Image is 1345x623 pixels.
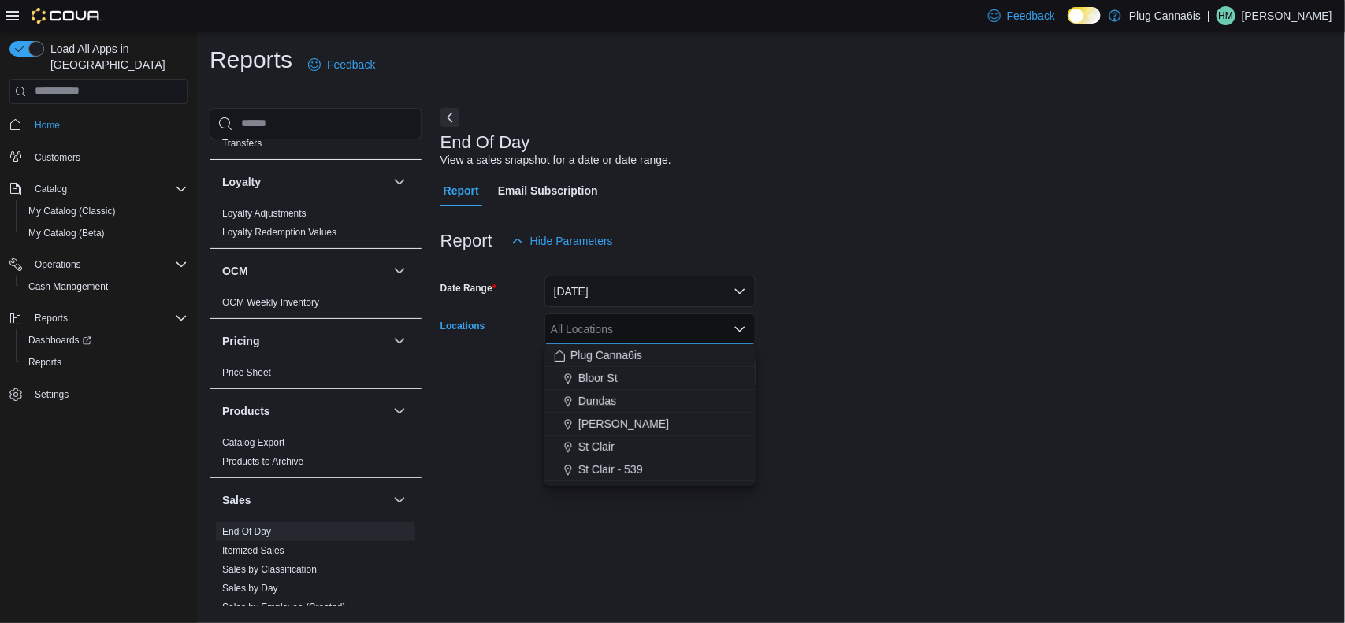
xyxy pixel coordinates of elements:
[16,276,194,298] button: Cash Management
[327,57,375,72] span: Feedback
[505,225,619,257] button: Hide Parameters
[28,255,87,274] button: Operations
[222,333,387,349] button: Pricing
[578,439,615,454] span: St Clair
[222,583,278,594] a: Sales by Day
[570,347,642,363] span: Plug Canna6is
[210,293,422,318] div: OCM
[544,344,756,481] div: Choose from the following options
[28,227,105,239] span: My Catalog (Beta)
[16,329,194,351] a: Dashboards
[222,601,346,614] span: Sales by Employee (Created)
[222,582,278,595] span: Sales by Day
[222,492,251,508] h3: Sales
[3,254,194,276] button: Operations
[222,174,387,190] button: Loyalty
[16,200,194,222] button: My Catalog (Classic)
[302,49,381,80] a: Feedback
[3,146,194,169] button: Customers
[28,255,188,274] span: Operations
[222,602,346,613] a: Sales by Employee (Created)
[222,563,317,576] span: Sales by Classification
[440,232,492,250] h3: Report
[222,437,284,448] a: Catalog Export
[22,353,188,372] span: Reports
[28,205,116,217] span: My Catalog (Classic)
[440,282,496,295] label: Date Range
[32,8,102,24] img: Cova
[544,390,756,413] button: Dundas
[390,261,409,280] button: OCM
[9,107,188,447] nav: Complex example
[222,545,284,556] a: Itemized Sales
[734,323,746,336] button: Close list of options
[222,138,262,149] a: Transfers
[35,183,67,195] span: Catalog
[440,320,485,332] label: Locations
[544,276,756,307] button: [DATE]
[222,455,303,468] span: Products to Archive
[28,148,87,167] a: Customers
[498,175,598,206] span: Email Subscription
[28,384,188,404] span: Settings
[35,388,69,401] span: Settings
[28,147,188,167] span: Customers
[222,296,319,309] span: OCM Weekly Inventory
[222,174,261,190] h3: Loyalty
[3,307,194,329] button: Reports
[222,366,271,379] span: Price Sheet
[210,363,422,388] div: Pricing
[22,331,188,350] span: Dashboards
[222,403,387,419] button: Products
[1219,6,1234,25] span: HM
[440,108,459,127] button: Next
[390,172,409,191] button: Loyalty
[28,385,75,404] a: Settings
[3,178,194,200] button: Catalog
[390,491,409,510] button: Sales
[16,222,194,244] button: My Catalog (Beta)
[28,180,73,198] button: Catalog
[1068,7,1101,24] input: Dark Mode
[222,436,284,449] span: Catalog Export
[440,152,671,169] div: View a sales snapshot for a date or date range.
[1129,6,1201,25] p: Plug Canna6is
[390,402,409,421] button: Products
[544,367,756,390] button: Bloor St
[28,309,188,328] span: Reports
[578,370,618,386] span: Bloor St
[222,456,303,467] a: Products to Archive
[22,331,98,350] a: Dashboards
[22,277,188,296] span: Cash Management
[28,280,108,293] span: Cash Management
[222,297,319,308] a: OCM Weekly Inventory
[3,383,194,406] button: Settings
[222,226,336,239] span: Loyalty Redemption Values
[22,202,122,221] a: My Catalog (Classic)
[222,263,387,279] button: OCM
[1217,6,1235,25] div: Harsh Modi
[16,351,194,373] button: Reports
[440,133,530,152] h3: End Of Day
[28,180,188,198] span: Catalog
[544,344,756,367] button: Plug Canna6is
[28,309,74,328] button: Reports
[222,526,271,537] a: End Of Day
[222,403,270,419] h3: Products
[222,525,271,538] span: End Of Day
[44,41,188,72] span: Load All Apps in [GEOGRAPHIC_DATA]
[578,416,669,432] span: [PERSON_NAME]
[35,151,80,164] span: Customers
[222,137,262,150] span: Transfers
[222,208,307,219] a: Loyalty Adjustments
[22,202,188,221] span: My Catalog (Classic)
[1007,8,1055,24] span: Feedback
[210,433,422,477] div: Products
[530,233,613,249] span: Hide Parameters
[210,204,422,248] div: Loyalty
[35,258,81,271] span: Operations
[544,458,756,481] button: St Clair - 539
[28,115,188,135] span: Home
[222,564,317,575] a: Sales by Classification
